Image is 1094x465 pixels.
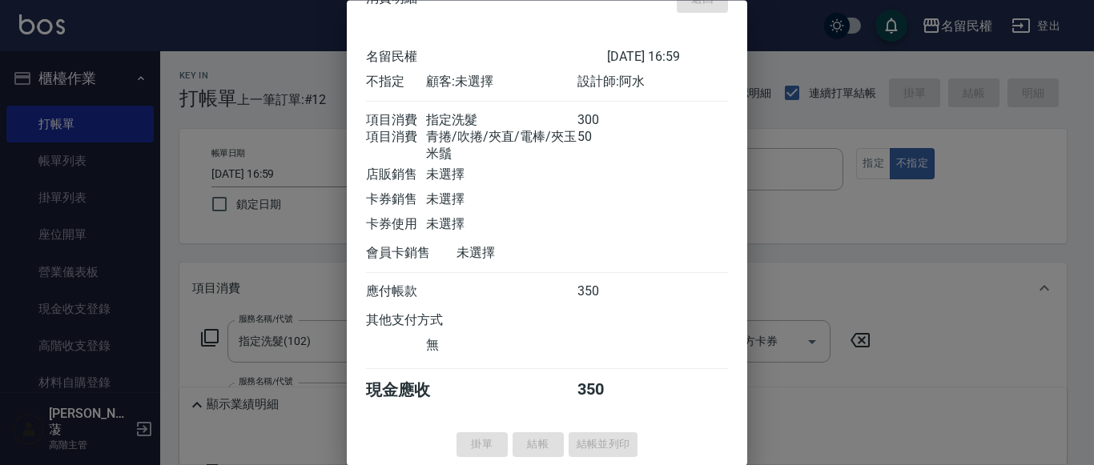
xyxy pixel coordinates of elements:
[366,74,426,91] div: 不指定
[366,167,426,184] div: 店販銷售
[366,113,426,130] div: 項目消費
[577,284,637,301] div: 350
[426,338,577,355] div: 無
[366,380,457,402] div: 現金應收
[366,217,426,234] div: 卡券使用
[366,50,607,66] div: 名留民權
[366,130,426,163] div: 項目消費
[426,130,577,163] div: 青捲/吹捲/夾直/電棒/夾玉米鬚
[366,246,457,263] div: 會員卡銷售
[426,192,577,209] div: 未選擇
[607,50,728,66] div: [DATE] 16:59
[366,284,426,301] div: 應付帳款
[366,192,426,209] div: 卡券銷售
[426,113,577,130] div: 指定洗髮
[457,246,607,263] div: 未選擇
[577,130,637,163] div: 50
[426,217,577,234] div: 未選擇
[426,167,577,184] div: 未選擇
[577,380,637,402] div: 350
[577,74,728,91] div: 設計師: 阿水
[577,113,637,130] div: 300
[366,313,487,330] div: 其他支付方式
[426,74,577,91] div: 顧客: 未選擇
